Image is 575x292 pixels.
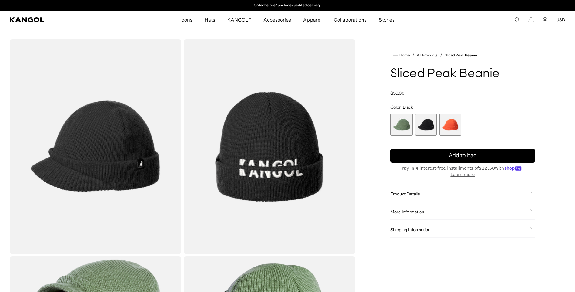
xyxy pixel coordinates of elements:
[415,114,437,136] div: 2 of 3
[542,17,548,22] a: Account
[390,191,528,197] span: Product Details
[439,114,461,136] div: 3 of 3
[205,11,215,29] span: Hats
[528,17,534,22] button: Cart
[10,17,119,22] a: Kangol
[556,17,565,22] button: USD
[417,53,438,57] a: All Products
[415,114,437,136] label: Black
[439,114,461,136] label: Coral Flame
[390,114,413,136] label: Oil Green
[254,3,321,8] p: Order before 1pm for expedited delivery.
[390,104,401,110] span: Color
[514,17,520,22] summary: Search here
[390,209,528,215] span: More Information
[221,11,257,29] a: KANGOLF
[379,11,395,29] span: Stories
[225,3,350,8] slideshow-component: Announcement bar
[410,52,414,59] li: /
[257,11,297,29] a: Accessories
[303,11,321,29] span: Apparel
[390,90,404,96] span: $50.00
[393,53,410,58] a: Home
[225,3,350,8] div: Announcement
[390,114,413,136] div: 1 of 3
[328,11,373,29] a: Collaborations
[390,227,528,233] span: Shipping Information
[297,11,327,29] a: Apparel
[225,3,350,8] div: 2 of 2
[180,11,192,29] span: Icons
[449,151,477,160] span: Add to bag
[334,11,367,29] span: Collaborations
[390,67,535,81] h1: Sliced Peak Beanie
[445,53,477,57] a: Sliced Peak Beanie
[174,11,199,29] a: Icons
[390,149,535,163] button: Add to bag
[398,53,410,57] span: Home
[263,11,291,29] span: Accessories
[373,11,401,29] a: Stories
[199,11,221,29] a: Hats
[390,52,535,59] nav: breadcrumbs
[10,39,181,254] img: color-black
[184,39,355,254] img: color-black
[227,11,251,29] span: KANGOLF
[438,52,442,59] li: /
[403,104,413,110] span: Black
